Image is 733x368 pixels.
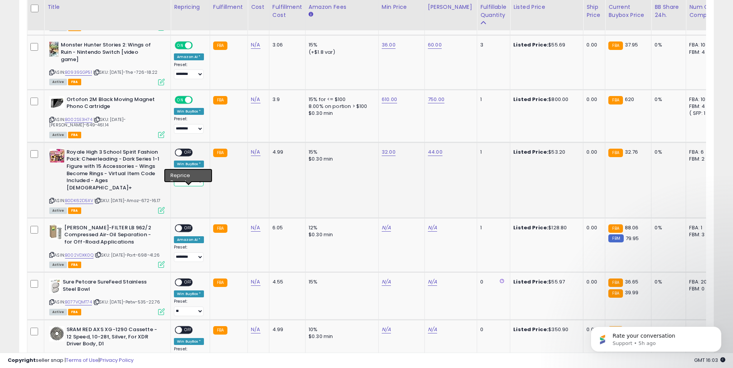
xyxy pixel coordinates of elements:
span: All listings currently available for purchase on Amazon [49,309,67,315]
span: ON [175,96,185,103]
div: 12% [309,224,372,231]
div: 6.05 [272,224,299,231]
span: 620 [625,96,634,103]
span: All listings currently available for purchase on Amazon [49,262,67,268]
small: FBA [608,41,623,50]
div: FBM: 0 [689,285,715,292]
a: N/A [251,278,260,286]
div: 4.55 [272,278,299,285]
div: 3.9 [272,96,299,103]
small: FBA [608,224,623,233]
div: Preset: [174,299,204,316]
div: FBM: 4 [689,49,715,56]
small: FBA [213,149,227,157]
div: Win BuyBox * [174,108,204,115]
div: 4.99 [272,149,299,156]
b: Listed Price: [513,278,548,285]
span: OFF [182,279,194,286]
span: All listings currently available for purchase on Amazon [49,132,67,138]
small: FBA [213,326,227,335]
a: B002SE3H74 [65,116,92,123]
a: N/A [382,224,391,232]
iframe: Intercom notifications message [579,310,733,364]
span: | SKU: [DATE]-Petw-535-22.76 [93,299,160,305]
div: Preset: [174,169,204,186]
span: FBA [68,262,81,268]
div: 0% [655,278,680,285]
div: 15% for <= $100 [309,96,372,103]
a: B077VQMT74 [65,299,92,305]
div: 0.00 [586,149,599,156]
div: 0.00 [586,278,599,285]
div: 4.99 [272,326,299,333]
span: FBA [68,207,81,214]
div: (+$1.8 var) [309,49,372,56]
div: Amazon Fees [309,3,375,11]
div: Amazon AI * [174,236,204,243]
a: B0DK62D5XV [65,197,93,204]
div: $55.97 [513,278,577,285]
div: Current Buybox Price [608,3,648,19]
span: OFF [192,96,204,103]
div: Win BuyBox * [174,161,204,167]
a: N/A [251,224,260,232]
div: 0 [480,326,504,333]
div: FBA: 10 [689,96,715,103]
span: ON [175,42,185,49]
b: Listed Price: [513,148,548,156]
div: ASIN: [49,41,165,84]
div: seller snap | | [8,357,134,364]
div: Ship Price [586,3,602,19]
span: OFF [182,225,194,231]
small: FBA [213,278,227,287]
div: Fulfillment [213,3,244,11]
div: 1 [480,224,504,231]
div: 0 [480,278,504,285]
b: Monster Hunter Stories 2: Wings of Ruin - Nintendo Switch [video game] [61,41,154,65]
div: Listed Price [513,3,580,11]
div: 0% [655,149,680,156]
a: 32.00 [382,148,396,156]
b: SRAM RED AXS XG-1290 Cassette - 12 Speed, 10-28t, Silver, For XDR Driver Body, D1 [67,326,160,350]
span: 36.65 [625,278,639,285]
span: 32.76 [625,148,638,156]
a: N/A [428,278,437,286]
span: | SKU: [DATE]-Amaz-672-16.17 [94,197,161,204]
a: N/A [428,326,437,333]
div: 3.06 [272,41,299,48]
a: N/A [382,326,391,333]
small: FBA [213,96,227,104]
div: 0% [655,224,680,231]
div: ( SFP: 1 ) [689,110,715,117]
div: Fulfillable Quantity [480,3,507,19]
span: OFF [182,149,194,156]
div: Min Price [382,3,421,11]
div: 0% [655,96,680,103]
div: 8.00% on portion > $100 [309,103,372,110]
b: Listed Price: [513,41,548,48]
div: Fulfillment Cost [272,3,302,19]
div: $0.30 min [309,333,372,340]
img: 41dHiiOyLaL._SL40_.jpg [49,278,61,294]
a: N/A [428,224,437,232]
span: 79.95 [626,235,639,242]
div: 15% [309,41,372,48]
div: FBA: 1 [689,224,715,231]
div: 15% [309,149,372,156]
div: FBA: 6 [689,149,715,156]
img: 41zk1auZ8aL._SL40_.jpg [49,224,62,240]
div: 1 [480,96,504,103]
div: Repricing [174,3,207,11]
div: 10% [309,326,372,333]
div: Title [47,3,167,11]
span: OFF [192,42,204,49]
a: 36.00 [382,41,396,49]
span: 37.95 [625,41,638,48]
div: $350.90 [513,326,577,333]
small: FBA [608,149,623,157]
small: Amazon Fees. [309,11,313,18]
strong: Copyright [8,356,36,364]
small: FBA [608,289,623,298]
div: $0.30 min [309,231,372,238]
